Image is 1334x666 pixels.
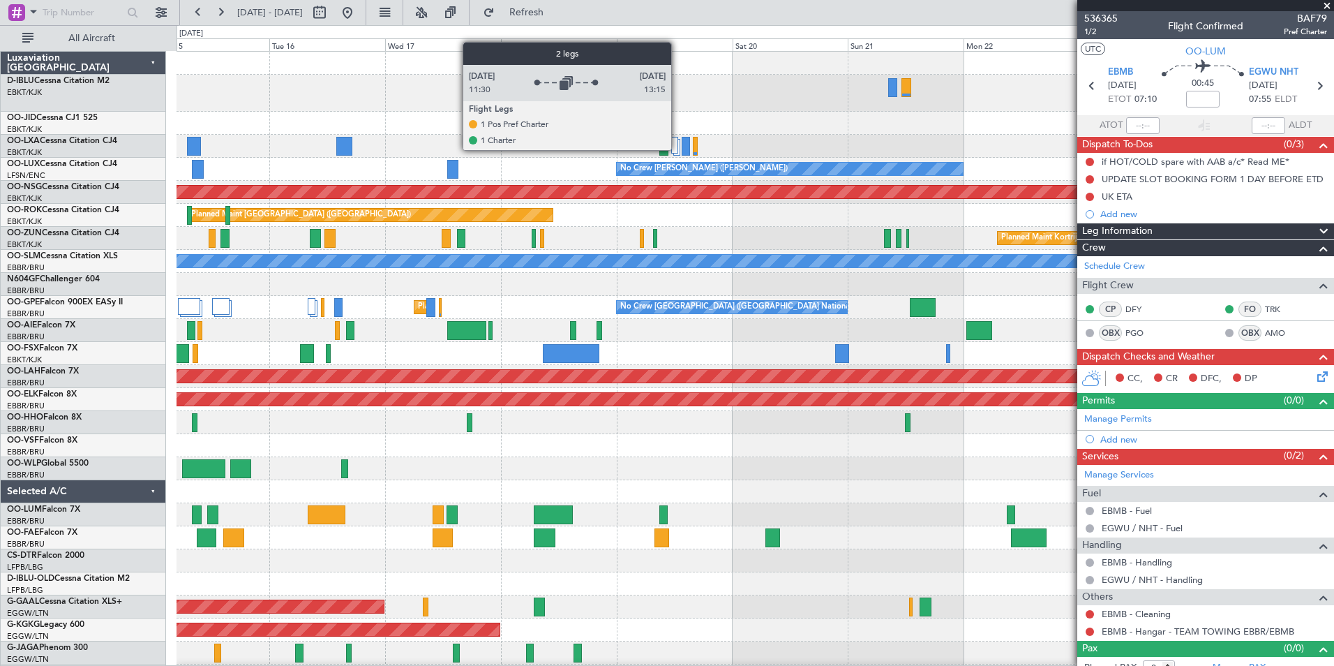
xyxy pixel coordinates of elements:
span: DP [1245,372,1257,386]
div: UK ETA [1102,191,1132,202]
a: OO-LAHFalcon 7X [7,367,79,376]
a: EBKT/KJK [7,147,42,158]
a: Schedule Crew [1084,260,1145,274]
span: OO-NSG [7,183,42,191]
a: EBBR/BRU [7,378,45,388]
span: ELDT [1275,93,1297,107]
a: EGGW/LTN [7,631,49,642]
span: Handling [1082,538,1122,554]
a: TRK [1265,303,1296,316]
a: G-GAALCessna Citation XLS+ [7,598,122,606]
div: Wed 17 [385,38,501,51]
a: EBBR/BRU [7,447,45,457]
span: Dispatch To-Dos [1082,137,1153,153]
a: OO-SLMCessna Citation XLS [7,252,118,260]
span: OO-LXA [7,137,40,145]
a: N604GFChallenger 604 [7,275,100,283]
a: DFY [1125,303,1157,316]
a: EBBR/BRU [7,262,45,273]
div: Sun 21 [848,38,964,51]
span: OO-VSF [7,436,39,445]
a: OO-JIDCessna CJ1 525 [7,114,98,122]
span: G-JAGA [7,644,39,652]
span: [DATE] [1108,79,1137,93]
a: EBBR/BRU [7,309,45,319]
a: G-JAGAPhenom 300 [7,644,88,652]
a: OO-LXACessna Citation CJ4 [7,137,117,145]
div: OBX [1238,325,1261,341]
span: OO-GPE [7,298,40,306]
input: Trip Number [43,2,123,23]
span: Services [1082,449,1118,465]
span: 07:10 [1134,93,1157,107]
div: Sat 20 [733,38,848,51]
span: EGWU NHT [1249,66,1298,80]
a: EBKT/KJK [7,87,42,98]
a: OO-VSFFalcon 8X [7,436,77,445]
span: OO-LUM [7,505,42,514]
a: EBKT/KJK [7,124,42,135]
span: OO-AIE [7,321,37,330]
div: FO [1238,302,1261,317]
div: Flight Confirmed [1168,19,1243,34]
a: OO-GPEFalcon 900EX EASy II [7,298,123,306]
div: Mon 22 [964,38,1079,51]
span: OO-FSX [7,344,39,353]
button: UTC [1081,43,1105,55]
span: CR [1166,372,1178,386]
a: PGO [1125,327,1157,339]
a: EBBR/BRU [7,539,45,549]
div: OBX [1099,325,1122,341]
a: EBMB - Hangar - TEAM TOWING EBBR/EBMB [1102,626,1294,637]
a: Manage Permits [1084,413,1152,427]
a: EBBR/BRU [7,516,45,526]
a: OO-NSGCessna Citation CJ4 [7,183,119,191]
span: [DATE] - [DATE] [237,6,303,19]
a: EBBR/BRU [7,470,45,480]
span: D-IBLU-OLD [7,575,54,583]
a: OO-HHOFalcon 8X [7,413,82,422]
span: ATOT [1100,119,1123,133]
span: DFC, [1201,372,1222,386]
span: CS-DTR [7,552,37,560]
a: G-KGKGLegacy 600 [7,621,84,629]
span: OO-FAE [7,528,39,537]
div: No Crew [GEOGRAPHIC_DATA] ([GEOGRAPHIC_DATA] National) [620,297,854,318]
span: OO-HHO [7,413,43,422]
span: (0/2) [1284,448,1304,463]
span: D-IBLU [7,77,34,85]
span: BAF79 [1284,11,1327,26]
span: Permits [1082,393,1115,409]
span: 07:55 [1249,93,1271,107]
span: Others [1082,589,1113,605]
span: EBMB [1108,66,1133,80]
span: (0/3) [1284,137,1304,151]
span: (0/0) [1284,641,1304,656]
button: All Aircraft [15,27,151,50]
span: OO-ELK [7,390,38,399]
a: EBMB - Fuel [1102,505,1152,517]
a: OO-FSXFalcon 7X [7,344,77,353]
span: ALDT [1289,119,1312,133]
span: 00:45 [1192,77,1214,91]
a: AMO [1265,327,1296,339]
a: OO-ROKCessna Citation CJ4 [7,206,119,214]
a: EGWU / NHT - Fuel [1102,522,1183,534]
div: if HOT/COLD spare with AAB a/c* Read ME* [1102,156,1289,168]
a: OO-AIEFalcon 7X [7,321,75,330]
span: [DATE] [1249,79,1277,93]
a: EGGW/LTN [7,654,49,665]
span: CC, [1127,372,1143,386]
span: OO-LAH [7,367,40,376]
div: CP [1099,302,1122,317]
a: EBKT/KJK [7,216,42,227]
a: EBKT/KJK [7,193,42,204]
span: Fuel [1082,486,1101,502]
span: Crew [1082,240,1106,256]
span: OO-LUM [1185,44,1226,59]
span: OO-ZUN [7,229,42,237]
a: Manage Services [1084,468,1154,482]
div: UPDATE SLOT BOOKING FORM 1 DAY BEFORE ETD [1102,173,1324,185]
span: N604GF [7,275,40,283]
div: Tue 16 [269,38,385,51]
